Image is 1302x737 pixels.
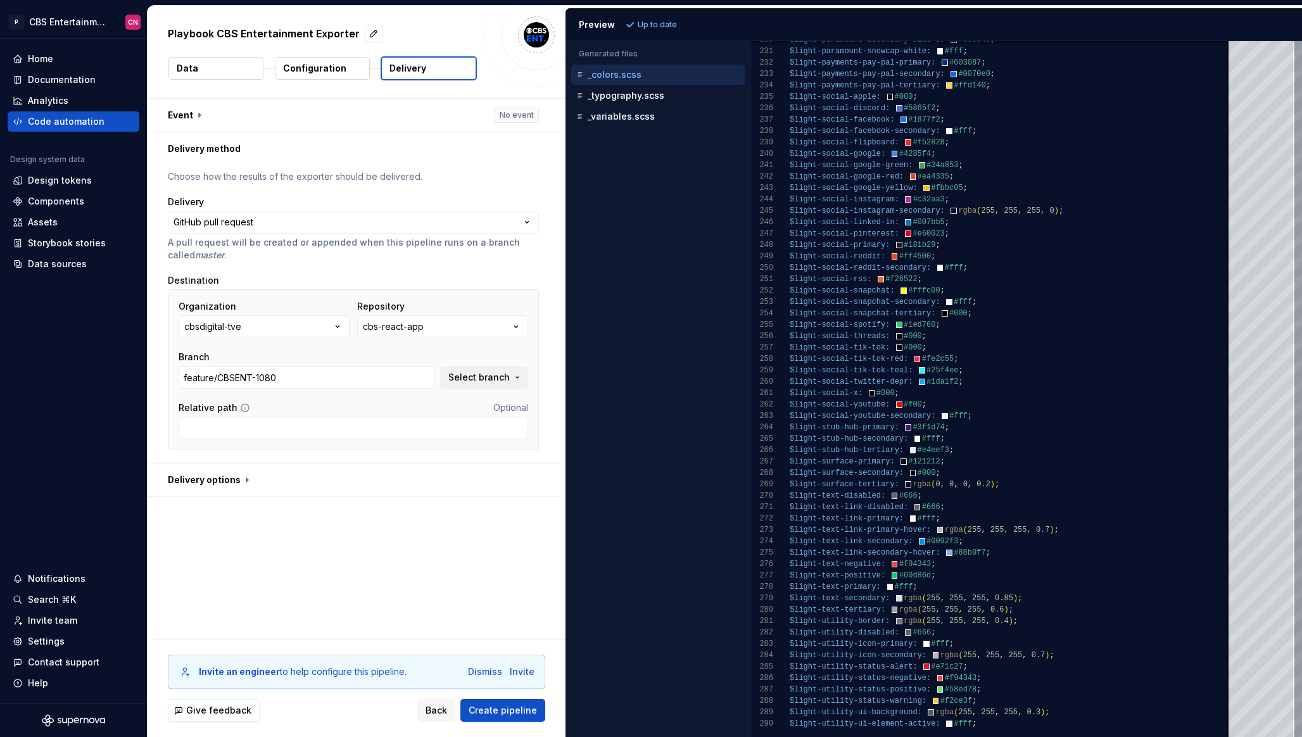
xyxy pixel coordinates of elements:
[790,457,895,466] span: $light-surface-primary:
[904,241,935,249] span: #181b29
[28,237,106,249] div: Storybook stories
[750,46,773,57] div: 231
[908,115,940,124] span: #1877f2
[944,263,963,272] span: #fff
[42,714,105,727] a: Supernova Logo
[935,104,940,113] span: ;
[926,366,958,375] span: #25f4ee
[981,526,985,534] span: ,
[283,62,346,75] p: Configuration
[1027,526,1031,534] span: ,
[579,49,737,59] p: Generated files
[904,320,935,329] span: #1ed760
[894,389,899,398] span: ;
[935,514,940,523] span: ;
[885,275,917,284] span: #f26522
[926,537,958,546] span: #0092f3
[931,252,935,261] span: ;
[790,377,913,386] span: $light-social-twitter-depr:
[8,70,139,90] a: Documentation
[750,376,773,387] div: 260
[790,320,890,329] span: $light-social-spotify:
[790,469,904,477] span: $light-surface-secondary:
[168,699,260,722] button: Give feedback
[168,236,539,261] p: A pull request will be created or appended when this pipeline runs on a branch called .
[750,581,773,593] div: 278
[954,355,958,363] span: ;
[790,480,899,489] span: $light-surface-tertiary:
[995,206,999,215] span: ,
[3,8,144,35] button: PCBS Entertainment: WebCN
[493,402,528,413] span: Optional
[750,308,773,319] div: 254
[750,262,773,274] div: 250
[904,104,935,113] span: #5865f2
[469,704,537,717] span: Create pipeline
[8,589,139,610] button: Search ⌘K
[750,479,773,490] div: 269
[790,446,904,455] span: $light-stub-hub-tertiary:
[750,274,773,285] div: 251
[1040,206,1045,215] span: ,
[750,524,773,536] div: 273
[750,570,773,581] div: 277
[790,252,885,261] span: $light-social-reddit:
[931,149,935,158] span: ;
[790,583,881,591] span: $light-text-primary:
[186,704,251,717] span: Give feedback
[179,401,237,414] label: Relative path
[750,217,773,228] div: 246
[790,423,899,432] span: $light-stub-hub-primary:
[940,457,944,466] span: ;
[944,195,949,204] span: ;
[750,399,773,410] div: 262
[750,80,773,91] div: 234
[1058,206,1063,215] span: ;
[8,91,139,111] a: Analytics
[917,446,949,455] span: #e4eef3
[168,57,263,80] button: Data
[1049,206,1054,215] span: 0
[949,446,954,455] span: ;
[168,196,204,208] label: Delivery
[995,480,999,489] span: ;
[963,480,967,489] span: 0
[790,195,899,204] span: $light-social-instagram:
[1027,206,1040,215] span: 255
[904,332,922,341] span: #000
[790,184,918,192] span: $light-social-google-yellow:
[790,161,913,170] span: $light-social-google-green:
[790,560,885,569] span: $light-text-negative:
[750,331,773,342] div: 256
[750,387,773,399] div: 261
[940,434,944,443] span: ;
[177,62,198,75] p: Data
[790,332,890,341] span: $light-social-threads:
[28,115,104,128] div: Code automation
[790,104,890,113] span: $light-social-discord:
[1004,526,1008,534] span: ,
[1054,526,1058,534] span: ;
[981,58,985,67] span: ;
[28,635,65,648] div: Settings
[571,68,745,82] button: _colors.scss
[28,73,96,86] div: Documentation
[750,319,773,331] div: 255
[750,353,773,365] div: 258
[790,366,913,375] span: $light-social-tik-tok-teal:
[28,614,77,627] div: Invite team
[967,309,971,318] span: ;
[750,194,773,205] div: 244
[357,300,405,313] label: Repository
[917,469,935,477] span: #000
[949,309,968,318] span: #000
[917,514,935,523] span: #fff
[954,548,985,557] span: #88b0f7
[750,547,773,558] div: 275
[949,412,968,420] span: #fff
[8,111,139,132] a: Code automation
[921,400,926,409] span: ;
[963,263,967,272] span: ;
[790,514,904,523] span: $light-text-link-primary:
